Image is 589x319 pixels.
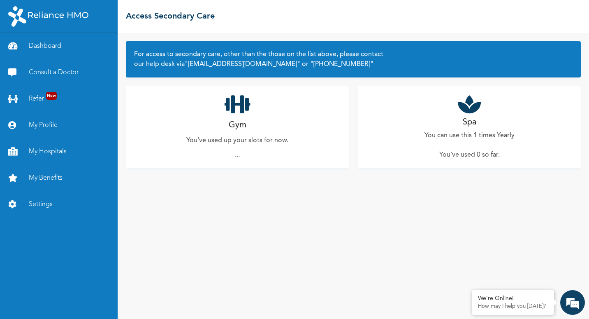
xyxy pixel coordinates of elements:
[424,131,515,141] p: You can use this 1 times Yearly
[463,116,476,129] h2: Spa
[8,6,88,27] img: RelianceHMO's Logo
[81,279,157,305] div: FAQs
[46,92,57,100] span: New
[235,150,240,160] p: ...
[439,150,500,160] p: You've used 0 so far .
[186,136,288,145] p: You've used up your slots for now.
[135,4,155,24] div: Minimize live chat window
[4,294,81,300] span: Conversation
[478,295,548,302] div: We're Online!
[4,251,157,279] textarea: Type your message and hit 'Enter'
[126,10,215,23] h2: Access Secondary Care
[185,61,300,68] a: "[EMAIL_ADDRESS][DOMAIN_NAME]"
[134,49,573,69] h2: For access to secondary care, other than the those on the list above, please contact our help des...
[48,117,114,200] span: We're online!
[478,303,548,310] p: How may I help you today?
[229,119,246,131] h2: Gym
[308,61,373,68] a: "[PHONE_NUMBER]"
[43,46,138,57] div: Chat with us now
[15,41,33,62] img: d_794563401_company_1708531726252_794563401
